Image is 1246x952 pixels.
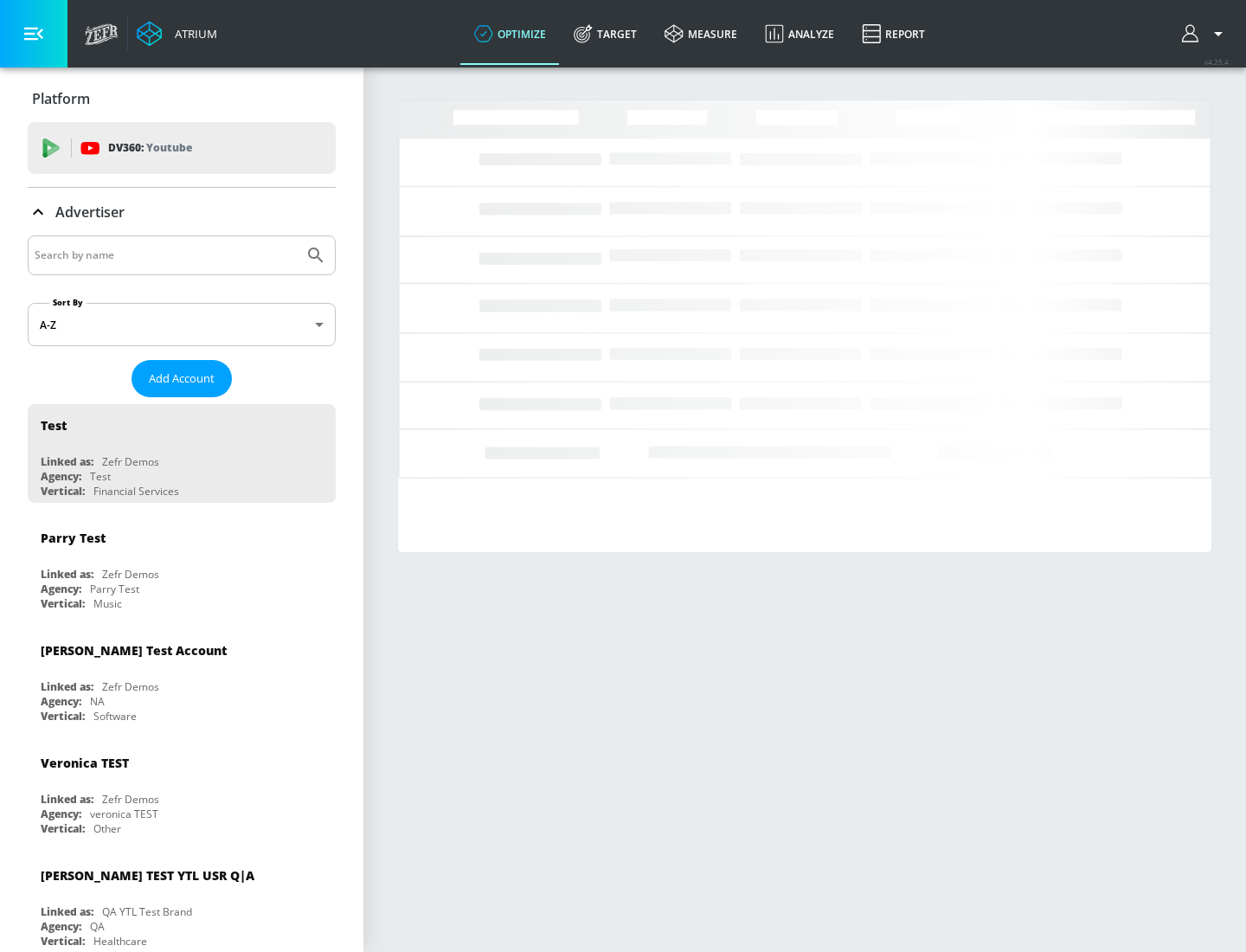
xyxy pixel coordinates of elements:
div: QA [90,919,105,934]
div: Agency: [41,469,81,484]
div: Software [93,709,137,724]
div: Zefr Demos [102,454,159,469]
div: Veronica TESTLinked as:Zefr DemosAgency:veronica TESTVertical:Other [28,742,336,840]
div: Advertiser [28,188,336,236]
span: Add Account [149,369,215,389]
input: Search by name [35,244,297,267]
div: Vertical: [41,934,85,949]
div: Healthcare [93,934,147,949]
div: Agency: [41,694,81,709]
span: v 4.25.4 [1204,57,1229,67]
div: [PERSON_NAME] TEST YTL USR Q|A [41,867,254,884]
div: Zefr Demos [102,679,159,694]
p: Platform [32,89,90,108]
div: Linked as: [41,679,93,694]
div: Linked as: [41,792,93,807]
div: Other [93,821,121,836]
a: Analyze [751,3,848,65]
p: Advertiser [55,203,125,222]
a: optimize [460,3,560,65]
div: Linked as: [41,567,93,582]
div: Agency: [41,807,81,821]
div: Parry Test [90,582,139,596]
a: Target [560,3,651,65]
div: QA YTL Test Brand [102,904,192,919]
div: [PERSON_NAME] Test Account [41,642,227,659]
div: TestLinked as:Zefr DemosAgency:TestVertical:Financial Services [28,404,336,503]
div: [PERSON_NAME] Test AccountLinked as:Zefr DemosAgency:NAVertical:Software [28,629,336,728]
div: Zefr Demos [102,792,159,807]
div: Agency: [41,582,81,596]
div: Test [90,469,111,484]
div: Platform [28,74,336,123]
div: Vertical: [41,596,85,611]
div: Agency: [41,919,81,934]
div: Linked as: [41,454,93,469]
div: Vertical: [41,709,85,724]
div: Linked as: [41,904,93,919]
div: Zefr Demos [102,567,159,582]
a: measure [651,3,751,65]
div: NA [90,694,105,709]
div: Parry TestLinked as:Zefr DemosAgency:Parry TestVertical:Music [28,517,336,615]
div: DV360: Youtube [28,122,336,174]
div: Vertical: [41,821,85,836]
div: Music [93,596,122,611]
p: Youtube [146,138,192,157]
div: Vertical: [41,484,85,499]
div: A-Z [28,303,336,346]
div: veronica TEST [90,807,158,821]
div: Test [41,417,67,434]
div: Veronica TEST [41,755,129,771]
label: Sort By [49,297,87,308]
div: Financial Services [93,484,179,499]
button: Add Account [132,360,232,397]
a: Report [848,3,939,65]
p: DV360: [108,138,192,158]
div: Atrium [168,26,217,42]
a: Atrium [137,21,217,47]
div: Parry Test [41,530,106,546]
